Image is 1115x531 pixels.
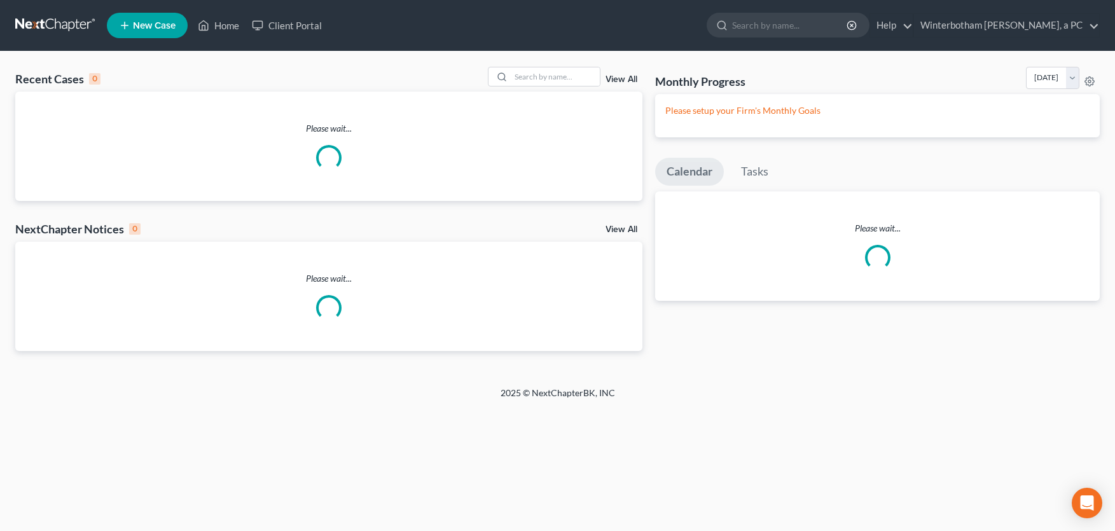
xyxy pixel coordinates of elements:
[1072,488,1102,518] div: Open Intercom Messenger
[730,158,780,186] a: Tasks
[246,14,328,37] a: Client Portal
[606,225,637,234] a: View All
[870,14,913,37] a: Help
[511,67,600,86] input: Search by name...
[655,74,745,89] h3: Monthly Progress
[15,221,141,237] div: NextChapter Notices
[15,71,100,86] div: Recent Cases
[732,13,848,37] input: Search by name...
[655,222,1100,235] p: Please wait...
[191,14,246,37] a: Home
[15,122,642,135] p: Please wait...
[129,223,141,235] div: 0
[665,104,1090,117] p: Please setup your Firm's Monthly Goals
[606,75,637,84] a: View All
[195,387,920,410] div: 2025 © NextChapterBK, INC
[914,14,1099,37] a: Winterbotham [PERSON_NAME], a PC
[133,21,176,31] span: New Case
[89,73,100,85] div: 0
[15,272,642,285] p: Please wait...
[655,158,724,186] a: Calendar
